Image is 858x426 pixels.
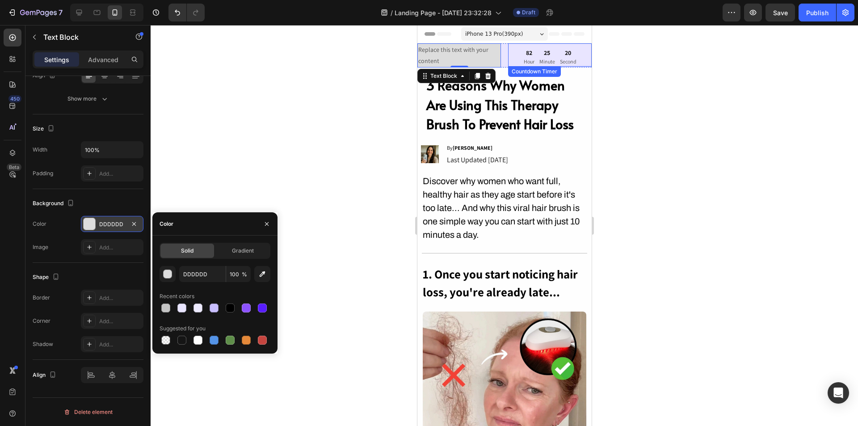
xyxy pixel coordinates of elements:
div: Size [33,123,56,135]
p: Advanced [88,55,118,64]
span: % [242,270,247,278]
span: / [391,8,393,17]
div: Add... [99,341,141,349]
p: Settings [44,55,69,64]
div: Align [33,369,58,381]
button: Publish [799,4,836,21]
button: Show more [33,91,143,107]
div: Corner [33,317,50,325]
input: Eg: FFFFFF [179,266,226,282]
div: Image [33,243,48,251]
div: Add... [99,317,141,325]
span: Solid [181,247,193,255]
div: Recent colors [160,292,194,300]
div: Publish [806,8,829,17]
span: Save [773,9,788,17]
input: Auto [81,142,143,158]
button: Save [765,4,795,21]
div: Add... [99,294,141,302]
div: Suggested for you [160,325,206,333]
div: Shape [33,271,61,283]
div: Add... [99,244,141,252]
div: Beta [7,164,21,171]
div: Shadow [33,340,53,348]
div: Color [33,220,46,228]
div: Padding [33,169,53,177]
div: Background [33,198,76,210]
div: 450 [8,95,21,102]
span: Gradient [232,247,254,255]
div: Open Intercom Messenger [828,382,849,404]
p: 7 [59,7,63,18]
div: Add... [99,170,141,178]
div: Show more [67,94,109,103]
p: Text Block [43,32,119,42]
div: DDDDDD [99,220,125,228]
div: Width [33,146,47,154]
div: Delete element [63,407,113,418]
div: Undo/Redo [168,4,205,21]
button: 7 [4,4,67,21]
span: Landing Page - [DATE] 23:32:28 [395,8,492,17]
span: Draft [522,8,535,17]
iframe: Design area [417,25,592,426]
div: Color [160,220,173,228]
div: Border [33,294,50,302]
button: Delete element [33,405,143,419]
